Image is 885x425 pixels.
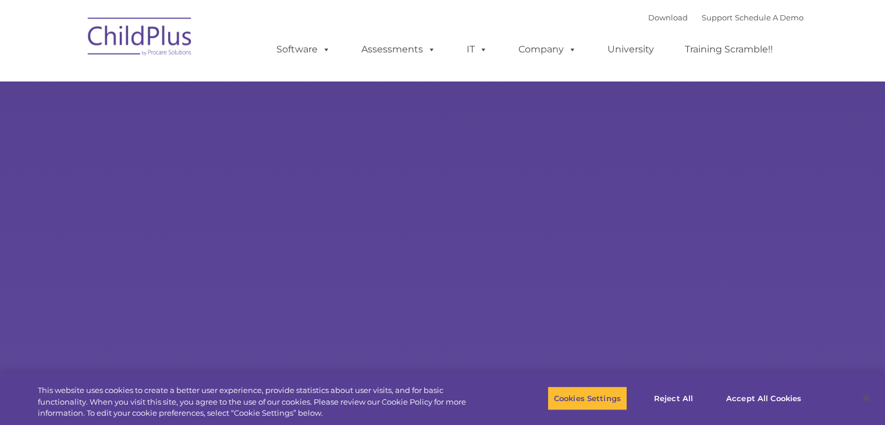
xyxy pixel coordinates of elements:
a: Company [507,38,588,61]
button: Close [854,385,879,411]
button: Reject All [637,386,710,410]
div: This website uses cookies to create a better user experience, provide statistics about user visit... [38,385,487,419]
a: IT [455,38,499,61]
img: ChildPlus by Procare Solutions [82,9,198,68]
a: Support [702,13,733,22]
button: Cookies Settings [548,386,627,410]
button: Accept All Cookies [720,386,808,410]
a: Training Scramble!! [673,38,784,61]
a: Download [648,13,688,22]
font: | [648,13,804,22]
a: Software [265,38,342,61]
a: University [596,38,666,61]
a: Schedule A Demo [735,13,804,22]
a: Assessments [350,38,447,61]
